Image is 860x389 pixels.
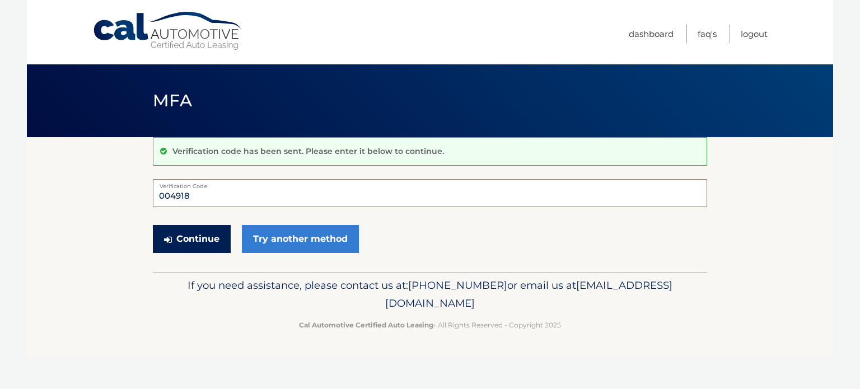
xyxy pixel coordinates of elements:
[153,90,192,111] span: MFA
[629,25,674,43] a: Dashboard
[153,179,707,207] input: Verification Code
[408,279,507,292] span: [PHONE_NUMBER]
[698,25,717,43] a: FAQ's
[299,321,433,329] strong: Cal Automotive Certified Auto Leasing
[153,225,231,253] button: Continue
[741,25,768,43] a: Logout
[153,179,707,188] label: Verification Code
[172,146,444,156] p: Verification code has been sent. Please enter it below to continue.
[160,276,700,312] p: If you need assistance, please contact us at: or email us at
[385,279,672,310] span: [EMAIL_ADDRESS][DOMAIN_NAME]
[92,11,244,51] a: Cal Automotive
[242,225,359,253] a: Try another method
[160,319,700,331] p: - All Rights Reserved - Copyright 2025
